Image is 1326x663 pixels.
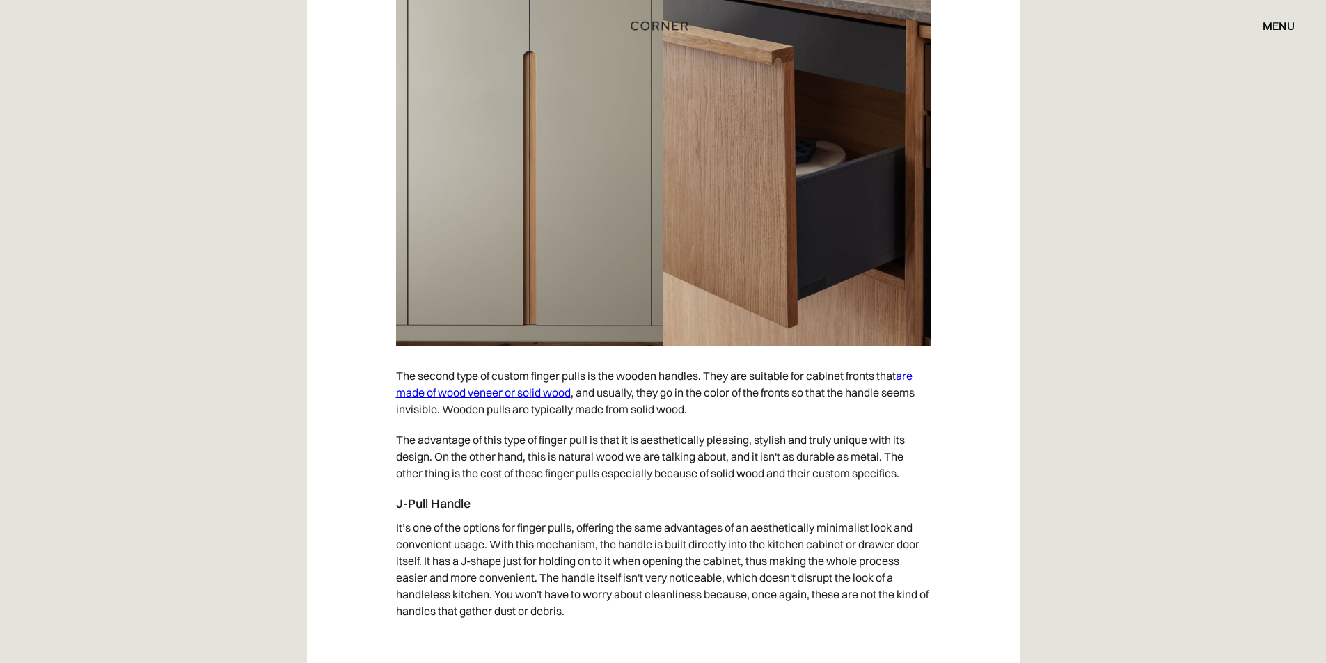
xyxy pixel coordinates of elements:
p: The advantage of this type of finger pull is that it is aesthetically pleasing, stylish and truly... [396,424,931,488]
p: It’s one of the options for finger pulls, offering the same advantages of an aesthetically minima... [396,512,931,626]
p: ‍ [396,626,931,657]
a: home [613,17,713,35]
div: menu [1263,20,1295,31]
h4: J-Pull Handle [396,495,931,512]
div: menu [1249,14,1295,38]
p: The second type of custom finger pulls is the wooden handles. They are suitable for cabinet front... [396,360,931,424]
